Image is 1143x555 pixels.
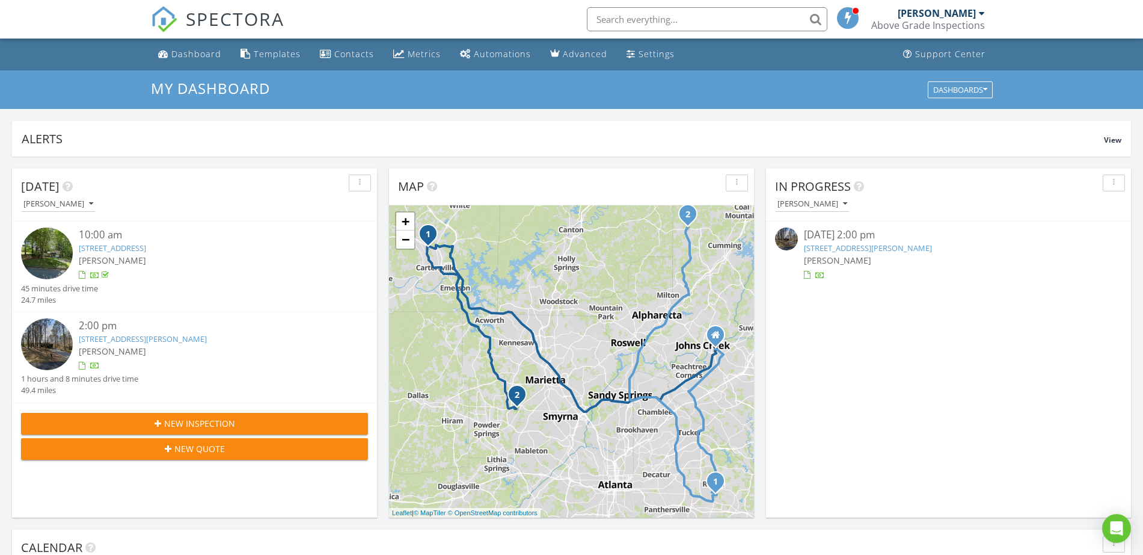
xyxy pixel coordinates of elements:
img: streetview [21,228,73,279]
div: 49.4 miles [21,385,138,396]
img: The Best Home Inspection Software - Spectora [151,6,177,33]
button: Dashboards [928,81,993,98]
input: Search everything... [587,7,827,31]
a: Contacts [315,43,379,66]
div: Support Center [915,48,985,60]
span: SPECTORA [186,6,284,31]
div: | [389,508,541,518]
img: streetview [21,318,73,370]
span: In Progress [775,178,851,194]
div: Automations [474,48,531,60]
span: Map [398,178,424,194]
div: Metrics [408,48,441,60]
div: [PERSON_NAME] [898,7,976,19]
div: Settings [639,48,675,60]
div: Advanced [563,48,607,60]
a: [STREET_ADDRESS] [79,243,146,253]
span: My Dashboard [151,78,270,98]
button: New Inspection [21,413,368,435]
div: 45 minutes drive time [21,283,98,294]
a: [STREET_ADDRESS][PERSON_NAME] [79,333,207,344]
div: [DATE] 2:00 pm [804,228,1093,243]
button: New Quote [21,438,368,460]
div: Above Grade Inspections [871,19,985,31]
a: Zoom out [396,231,414,249]
span: View [1104,135,1121,145]
span: New Quote [174,442,225,455]
a: © OpenStreetMap contributors [448,509,538,516]
a: Templates [236,43,305,66]
span: [PERSON_NAME] [79,346,146,357]
button: [PERSON_NAME] [21,196,96,212]
div: 4042 Casey Glen Court, Duluth GA 30096 [716,335,723,342]
div: Open Intercom Messenger [1102,514,1131,543]
i: 2 [685,211,690,219]
div: 1946 Taffeta Trail, Lithonia, GA 30058 [716,481,723,488]
a: © MapTiler [414,509,446,516]
a: Support Center [898,43,990,66]
span: [PERSON_NAME] [79,255,146,266]
div: Contacts [334,48,374,60]
div: 1 hours and 8 minutes drive time [21,373,138,385]
div: 24.7 miles [21,294,98,306]
div: Templates [254,48,301,60]
div: 2065 Freestone Wy, Marietta, GA 30064 [517,394,524,402]
a: 10:00 am [STREET_ADDRESS] [PERSON_NAME] 45 minutes drive time 24.7 miles [21,228,368,306]
i: 2 [515,391,519,400]
span: [PERSON_NAME] [804,255,871,266]
img: streetview [775,228,798,250]
span: [DATE] [21,178,60,194]
a: SPECTORA [151,16,284,42]
div: 3535 Daylon Dr, Cumming, GA 30028 [688,214,695,221]
a: Leaflet [392,509,412,516]
div: Dashboards [933,85,987,94]
a: Zoom in [396,212,414,231]
a: 2:00 pm [STREET_ADDRESS][PERSON_NAME] [PERSON_NAME] 1 hours and 8 minutes drive time 49.4 miles [21,318,368,397]
a: Settings [622,43,679,66]
div: Dashboard [171,48,221,60]
span: New Inspection [164,417,235,430]
div: Alerts [22,131,1104,147]
a: Dashboard [153,43,226,66]
div: 2:00 pm [79,318,339,333]
div: 213 Meadow Ln, Cartersville, GA 30120 [428,234,435,241]
div: [PERSON_NAME] [23,200,93,208]
div: [PERSON_NAME] [777,200,847,208]
a: [DATE] 2:00 pm [STREET_ADDRESS][PERSON_NAME] [PERSON_NAME] [775,228,1122,281]
a: Advanced [545,43,612,66]
a: Automations (Basic) [455,43,536,66]
a: [STREET_ADDRESS][PERSON_NAME] [804,243,932,253]
div: 10:00 am [79,228,339,243]
button: [PERSON_NAME] [775,196,850,212]
i: 1 [713,478,718,486]
a: Metrics [388,43,446,66]
i: 1 [426,231,431,239]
